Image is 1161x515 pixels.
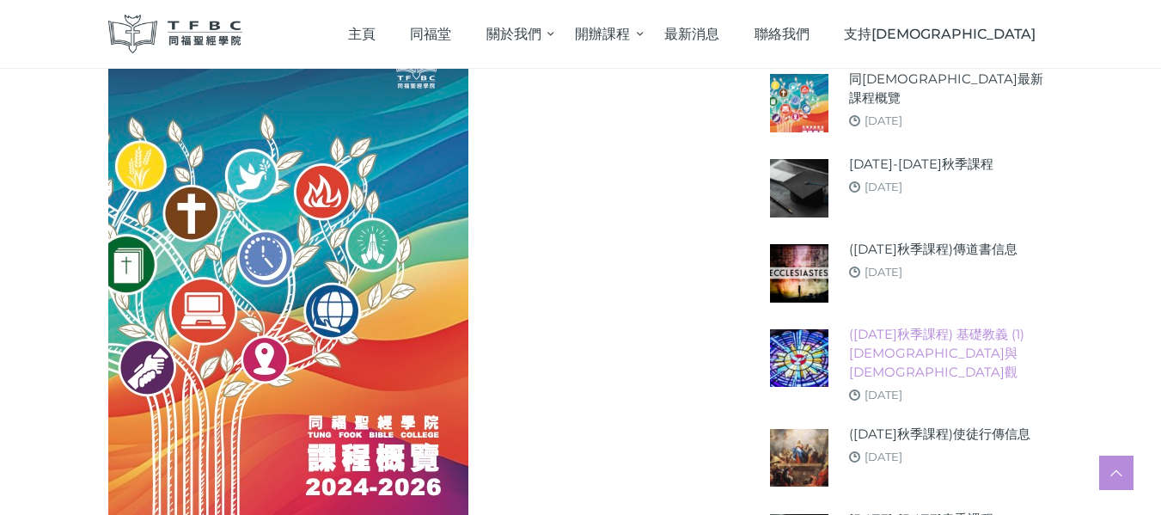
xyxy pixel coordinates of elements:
[770,74,828,132] img: 同福聖經學院最新課程概覽
[849,155,993,174] a: [DATE]-[DATE]秋季課程
[410,26,451,42] span: 同福堂
[770,329,828,387] img: (2025年秋季課程) 基礎教義 (1) 聖靈觀與教會觀
[849,325,1054,382] a: ([DATE]秋季課程) 基礎教義 (1) [DEMOGRAPHIC_DATA]與[DEMOGRAPHIC_DATA]觀
[770,159,828,217] img: 2025-26年秋季課程
[330,9,393,59] a: 主頁
[486,26,541,42] span: 關於我們
[770,429,828,487] img: (2025年秋季課程)使徒行傳信息
[736,9,827,59] a: 聯絡我們
[755,26,810,42] span: 聯絡我們
[865,180,902,193] a: [DATE]
[108,15,242,53] img: 同福聖經學院 TFBC
[664,26,719,42] span: 最新消息
[849,240,1017,259] a: ([DATE]秋季課程)傳道書信息
[849,425,1030,444] a: ([DATE]秋季課程)使徒行傳信息
[827,9,1054,59] a: 支持[DEMOGRAPHIC_DATA]
[770,244,828,302] img: (2025年秋季課程)傳道書信息
[865,265,902,279] a: [DATE]
[865,113,902,127] a: [DATE]
[865,450,902,463] a: [DATE]
[575,26,630,42] span: 開辦課程
[558,9,647,59] a: 開辦課程
[865,388,902,402] a: [DATE]
[849,70,1054,107] a: 同[DEMOGRAPHIC_DATA]最新課程概覽
[1099,456,1134,490] a: Scroll to top
[844,26,1036,42] span: 支持[DEMOGRAPHIC_DATA]
[393,9,469,59] a: 同福堂
[469,9,559,59] a: 關於我們
[348,26,376,42] span: 主頁
[647,9,737,59] a: 最新消息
